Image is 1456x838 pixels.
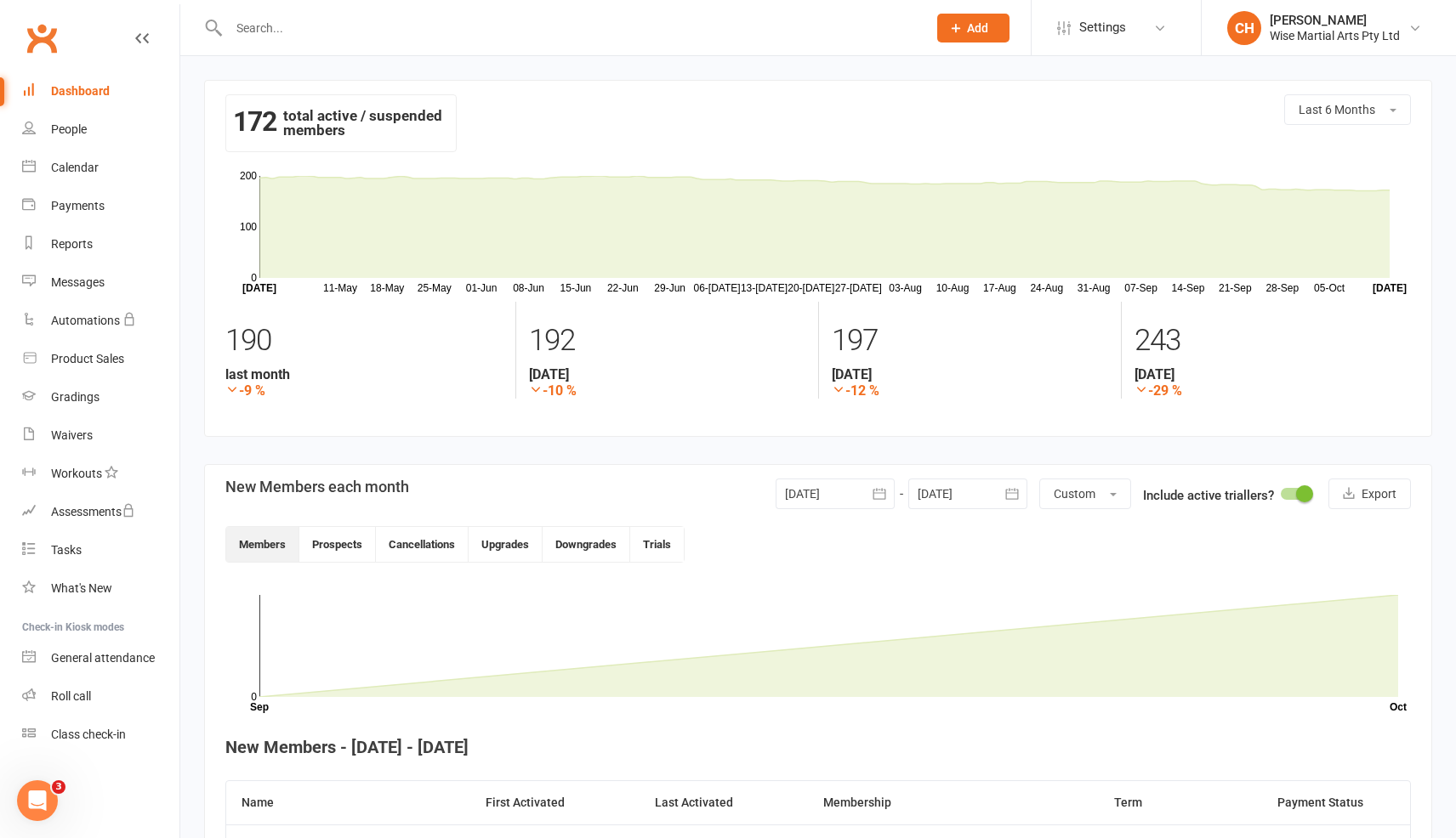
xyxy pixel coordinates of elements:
a: Gradings [22,378,179,416]
th: Last Activated [640,781,808,824]
button: Prospects [299,527,376,562]
button: Custom [1039,478,1131,509]
a: Class kiosk mode [22,716,179,754]
div: total active / suspended members [225,94,457,152]
div: What's New [51,581,112,595]
th: Payment Status [1231,781,1410,824]
span: Last 6 Months [1299,103,1375,116]
button: Add [937,14,1010,42]
div: Assessments [51,505,135,518]
div: Waivers [51,428,93,442]
a: What's New [22,569,179,608]
strong: -9 % [225,382,503,399]
a: Workouts [22,455,179,493]
button: Upgrades [469,527,543,562]
button: Export [1328,478,1411,509]
strong: -29 % [1135,382,1411,399]
div: Product Sales [51,352,124,365]
div: Class check-in [51,728,126,741]
a: Roll call [22,677,179,716]
label: Include active triallers? [1143,485,1274,506]
a: Automations [22,302,179,340]
strong: -10 % [529,382,805,399]
th: Term [1099,781,1230,824]
div: Workouts [51,467,102,480]
input: Search... [224,16,915,40]
div: Messages [51,275,105,289]
div: Gradings [51,390,100,404]
div: Dashboard [51,84,110,98]
button: Downgrades [543,527,630,562]
a: Assessments [22,493,179,531]
div: Calendar [51,161,99,174]
div: 190 [225,315,503,366]
div: Tasks [51,543,82,557]
div: Reports [51,237,93,251]
div: Automations [51,314,120,327]
strong: [DATE] [1135,366,1411,382]
th: First Activated [470,781,640,824]
div: CH [1227,11,1261,45]
button: Members [226,527,299,562]
a: Payments [22,187,179,225]
div: General attendance [51,651,155,665]
span: 3 [52,780,65,794]
th: Name [226,781,470,824]
strong: 172 [233,109,276,134]
div: [PERSON_NAME] [1270,13,1400,28]
strong: [DATE] [529,366,805,382]
button: Trials [630,527,684,562]
button: Cancellations [376,527,469,562]
div: People [51,122,87,136]
div: 243 [1135,315,1411,366]
strong: -12 % [832,382,1108,399]
a: Clubworx [20,17,63,59]
button: Last 6 Months [1284,94,1411,125]
a: Dashboard [22,72,179,110]
strong: last month [225,366,503,382]
h3: New Members each month [225,478,409,495]
a: Calendar [22,149,179,187]
a: People [22,110,179,149]
span: Settings [1079,8,1126,47]
a: Waivers [22,416,179,455]
div: Wise Martial Arts Pty Ltd [1270,28,1400,43]
span: Custom [1054,487,1095,501]
strong: [DATE] [832,366,1108,382]
a: Product Sales [22,340,179,378]
th: Membership [808,781,1100,824]
span: Add [967,21,988,35]
div: Payments [51,199,105,212]
div: Roll call [51,689,91,703]
a: Reports [22,225,179,263]
a: Messages [22,263,179,302]
h4: New Members - [DATE] - [DATE] [225,738,1411,756]
a: General attendance kiosk mode [22,639,179,677]
div: 192 [529,315,805,366]
a: Tasks [22,531,179,569]
div: 197 [832,315,1108,366]
iframe: Intercom live chat [17,780,58,821]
